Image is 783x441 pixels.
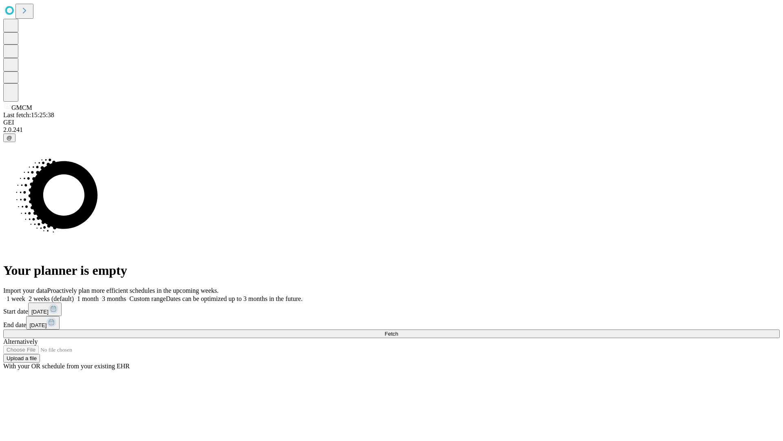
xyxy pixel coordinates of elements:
[7,295,25,302] span: 1 week
[29,295,74,302] span: 2 weeks (default)
[26,316,60,330] button: [DATE]
[3,134,15,142] button: @
[129,295,166,302] span: Custom range
[31,309,49,315] span: [DATE]
[3,354,40,363] button: Upload a file
[47,287,219,294] span: Proactively plan more efficient schedules in the upcoming weeks.
[3,126,780,134] div: 2.0.241
[3,119,780,126] div: GEI
[28,303,62,316] button: [DATE]
[166,295,303,302] span: Dates can be optimized up to 3 months in the future.
[3,263,780,278] h1: Your planner is empty
[3,303,780,316] div: Start date
[29,322,46,328] span: [DATE]
[11,104,32,111] span: GMCM
[3,338,38,345] span: Alternatively
[3,316,780,330] div: End date
[385,331,398,337] span: Fetch
[77,295,99,302] span: 1 month
[7,135,12,141] span: @
[3,111,54,118] span: Last fetch: 15:25:38
[102,295,126,302] span: 3 months
[3,287,47,294] span: Import your data
[3,330,780,338] button: Fetch
[3,363,130,370] span: With your OR schedule from your existing EHR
